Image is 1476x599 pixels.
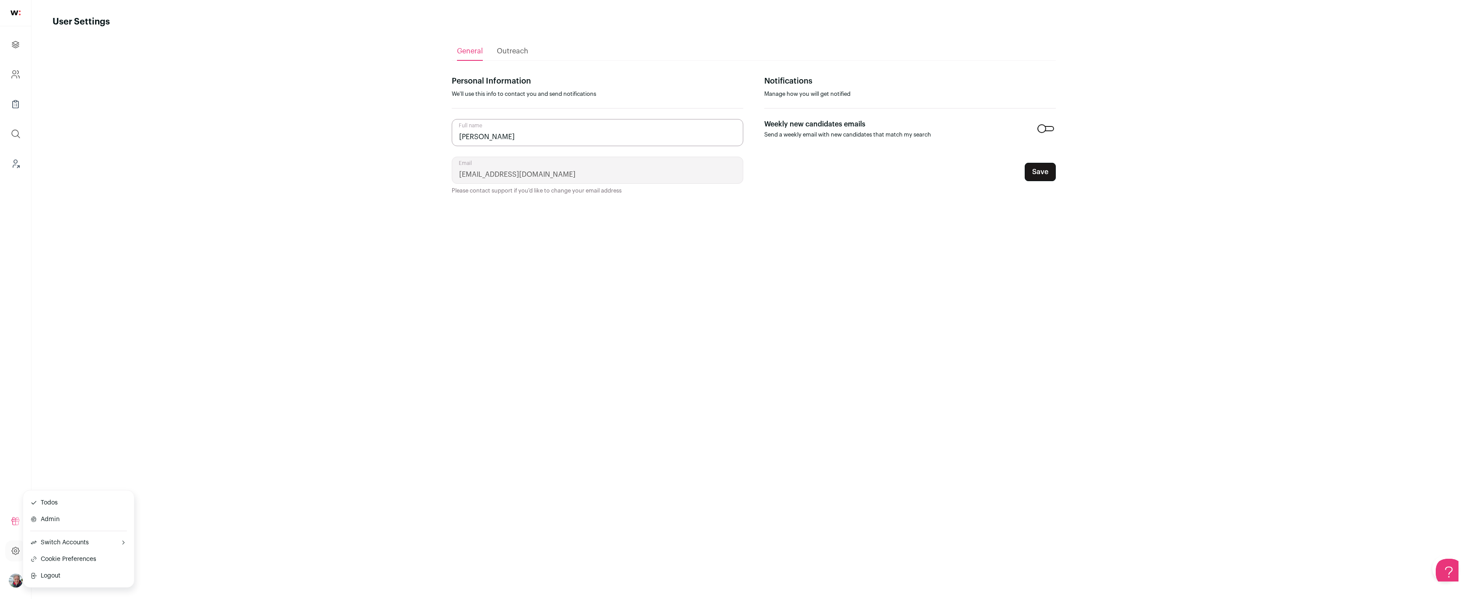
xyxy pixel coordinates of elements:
[764,75,1056,87] p: Notifications
[452,91,743,98] p: We'll use this info to contact you and send notifications
[457,48,483,55] span: General
[30,538,89,547] span: Switch Accounts
[5,64,26,85] a: Company and ATS Settings
[9,574,23,588] img: 14022209-medium_jpg
[30,497,127,508] button: Todos
[452,75,743,87] p: Personal Information
[11,11,21,15] img: wellfound-shorthand-0d5821cbd27db2630d0214b213865d53afaa358527fdda9d0ea32b1df1b89c2c.svg
[764,131,931,138] p: Send a weekly email with new candidates that match my search
[497,48,528,55] span: Outreach
[30,554,127,564] a: Cookie Preferences
[452,119,743,146] input: Full name
[5,94,26,115] a: Company Lists
[452,187,743,194] p: Please contact support if you'd like to change your email address
[764,119,931,130] p: Weekly new candidates emails
[5,153,26,174] a: Leads (Backoffice)
[452,157,743,184] input: Email
[1025,163,1056,181] button: Save
[30,571,127,580] button: Logout
[30,538,127,547] button: Open dropdown
[497,42,528,60] a: Outreach
[30,515,127,524] button: Admin
[4,4,30,30] button: Open Beacon popover
[5,34,26,55] a: Projects
[764,91,1056,98] p: Manage how you will get notified
[1432,555,1458,581] iframe: Help Scout Beacon - Open
[9,574,23,588] button: Open dropdown
[53,16,110,28] h1: User Settings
